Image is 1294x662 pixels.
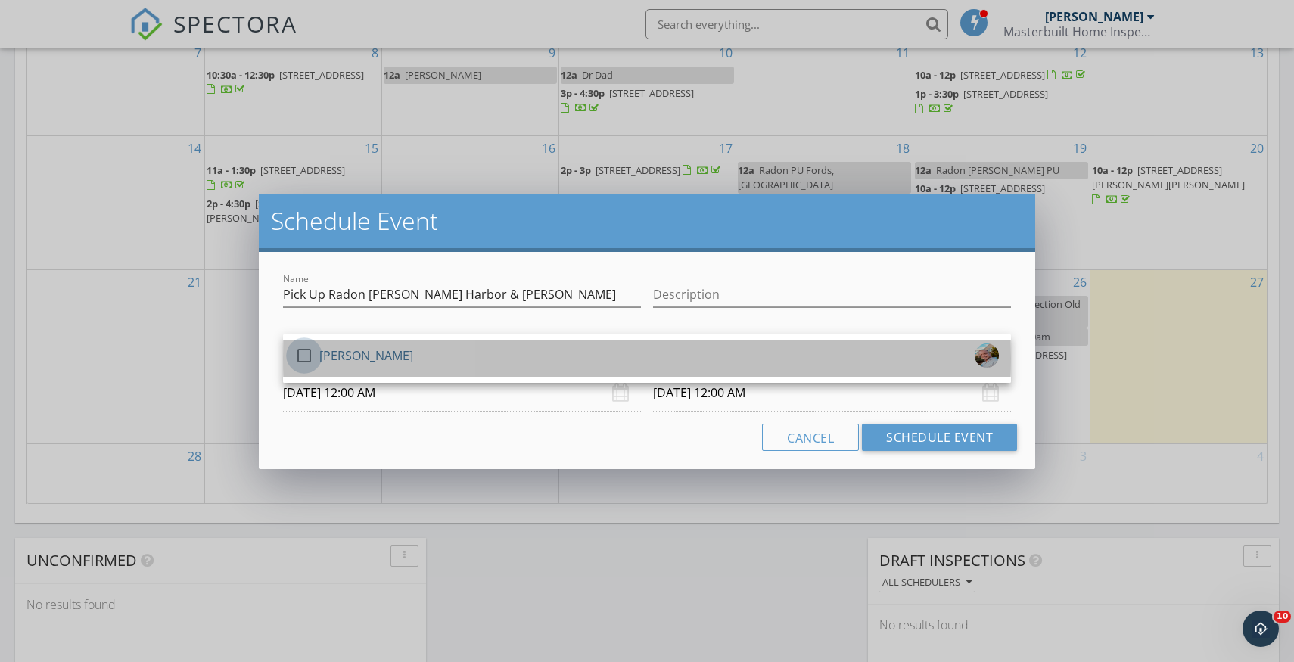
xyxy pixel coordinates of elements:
[283,375,641,412] input: Select date
[762,424,859,451] button: Cancel
[653,375,1011,412] input: Select date
[319,343,413,368] div: [PERSON_NAME]
[975,343,999,368] img: img_4981.jpg
[1274,611,1291,623] span: 10
[1243,611,1279,647] iframe: Intercom live chat
[862,424,1017,451] button: Schedule Event
[271,206,1023,236] h2: Schedule Event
